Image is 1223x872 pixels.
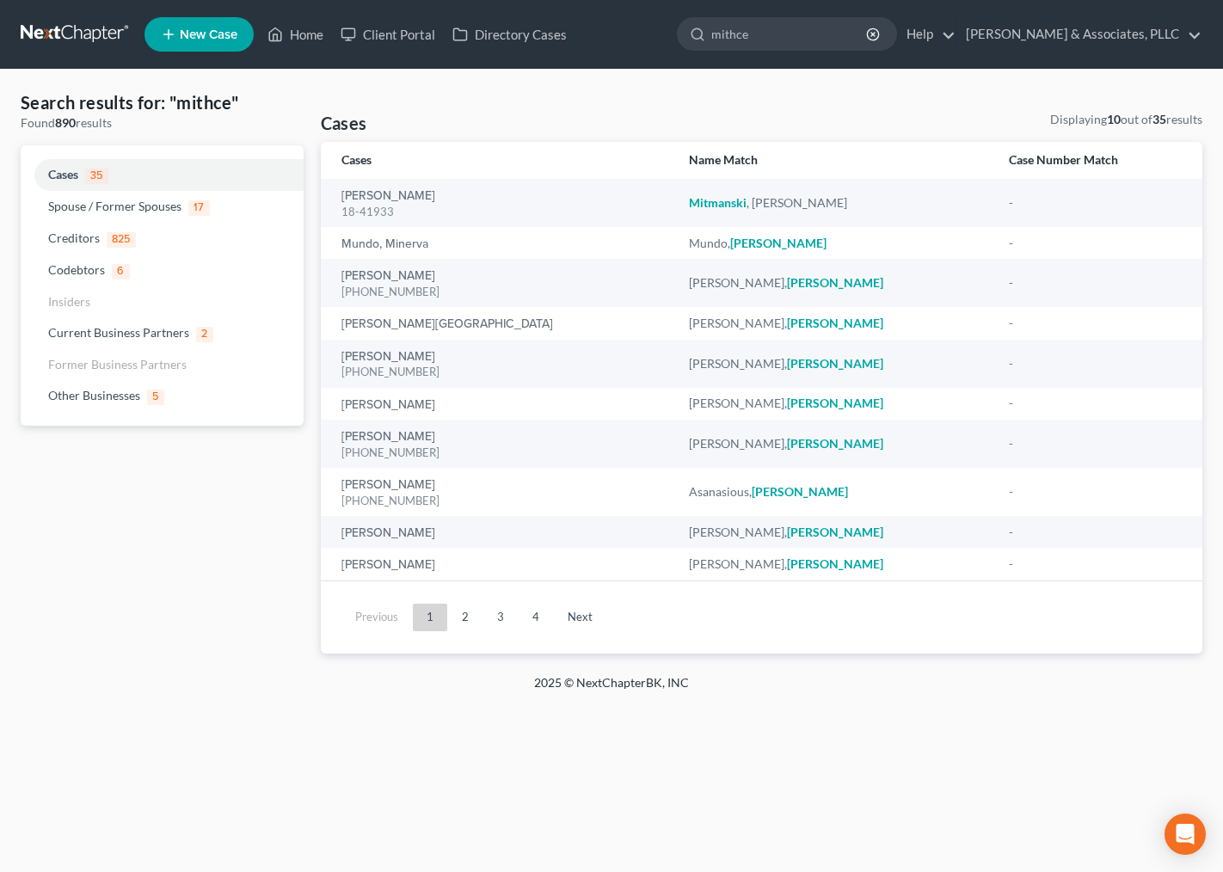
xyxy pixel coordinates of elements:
em: [PERSON_NAME] [752,484,848,499]
a: Client Portal [332,19,444,50]
a: Current Business Partners2 [21,317,304,349]
div: 18-41933 [341,204,662,220]
div: - [1009,274,1182,292]
a: Other Businesses5 [21,380,304,412]
div: [PERSON_NAME], [689,395,981,412]
th: Cases [321,142,676,179]
a: Cases35 [21,159,304,191]
a: 3 [483,604,518,631]
input: Search by name... [711,18,869,50]
a: [PERSON_NAME] [341,190,435,202]
strong: 10 [1107,112,1121,126]
span: Codebtors [48,262,105,277]
strong: 890 [55,115,76,130]
a: Insiders [21,286,304,317]
div: [PERSON_NAME], [689,556,981,573]
em: [PERSON_NAME] [730,236,827,250]
div: Open Intercom Messenger [1165,814,1206,855]
div: [PERSON_NAME], [689,274,981,292]
em: [PERSON_NAME] [787,275,883,290]
div: - [1009,194,1182,212]
div: 2025 © NextChapterBK, INC [121,674,1102,705]
span: New Case [180,28,237,41]
div: [PHONE_NUMBER] [341,445,662,461]
span: Insiders [48,294,90,309]
div: [PERSON_NAME], [689,315,981,332]
div: - [1009,235,1182,252]
div: Displaying out of results [1050,111,1202,128]
div: [PHONE_NUMBER] [341,364,662,380]
h4: Search results for: "mithce" [21,90,304,114]
div: - [1009,435,1182,452]
a: 4 [519,604,553,631]
a: 2 [448,604,482,631]
em: [PERSON_NAME] [787,556,883,571]
span: Other Businesses [48,388,140,402]
span: 2 [196,327,213,342]
span: Cases [48,167,78,181]
a: [PERSON_NAME] [341,527,435,539]
a: Former Business Partners [21,349,304,380]
div: [PHONE_NUMBER] [341,493,662,509]
div: Mundo, [689,235,981,252]
div: Asanasious, [689,483,981,500]
a: 1 [413,604,447,631]
em: [PERSON_NAME] [787,356,883,371]
a: Next [554,604,606,631]
span: Spouse / Former Spouses [48,199,181,213]
span: 5 [147,390,164,405]
div: - [1009,556,1182,573]
a: [PERSON_NAME] [341,399,435,411]
span: 17 [188,200,210,216]
a: Mundo, Minerva [341,238,428,250]
a: [PERSON_NAME] [341,351,435,363]
em: [PERSON_NAME] [787,396,883,410]
strong: 35 [1152,112,1166,126]
a: Home [259,19,332,50]
a: [PERSON_NAME] & Associates, PLLC [957,19,1201,50]
a: [PERSON_NAME][GEOGRAPHIC_DATA] [341,318,553,330]
a: Directory Cases [444,19,575,50]
span: 35 [85,169,108,184]
span: 6 [112,264,130,279]
div: - [1009,355,1182,372]
div: - [1009,483,1182,500]
th: Case Number Match [995,142,1202,179]
em: [PERSON_NAME] [787,525,883,539]
a: Codebtors6 [21,255,304,286]
div: [PERSON_NAME], [689,355,981,372]
span: Former Business Partners [48,357,187,372]
span: 825 [107,232,136,248]
div: - [1009,524,1182,541]
em: Mitmanski [689,195,747,210]
a: [PERSON_NAME] [341,479,435,491]
h4: Cases [321,111,367,135]
div: - [1009,395,1182,412]
div: [PHONE_NUMBER] [341,284,662,300]
div: - [1009,315,1182,332]
div: , [PERSON_NAME] [689,194,981,212]
div: [PERSON_NAME], [689,435,981,452]
a: Spouse / Former Spouses17 [21,191,304,223]
span: Current Business Partners [48,325,189,340]
a: Help [898,19,956,50]
a: [PERSON_NAME] [341,270,435,282]
em: [PERSON_NAME] [787,316,883,330]
div: Found results [21,114,304,132]
a: Creditors825 [21,223,304,255]
span: Creditors [48,230,100,245]
a: [PERSON_NAME] [341,559,435,571]
em: [PERSON_NAME] [787,436,883,451]
th: Name Match [675,142,995,179]
a: [PERSON_NAME] [341,431,435,443]
div: [PERSON_NAME], [689,524,981,541]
